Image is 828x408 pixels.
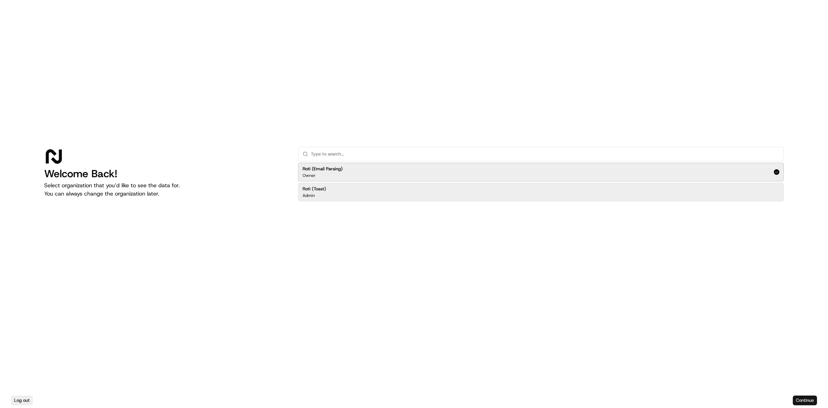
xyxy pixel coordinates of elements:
[303,173,316,178] p: Owner
[298,161,784,203] div: Suggestions
[44,168,287,180] h1: Welcome Back!
[303,186,326,192] h2: Roti (Toast)
[303,166,343,172] h2: Roti (Email Parsing)
[311,147,779,161] input: Type to search...
[11,396,33,405] button: Log out
[793,396,817,405] button: Continue
[44,181,287,198] p: Select organization that you’d like to see the data for. You can always change the organization l...
[303,193,315,198] p: Admin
